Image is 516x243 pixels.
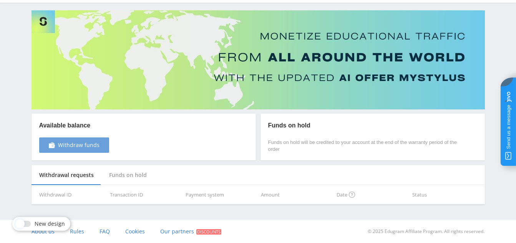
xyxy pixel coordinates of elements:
p: Funds on hold will be credited to your account at the end of the warranty period of the order [268,139,462,153]
div: Withdrawal requests [32,165,101,185]
a: Rules [70,220,84,243]
span: Rules [70,228,84,235]
span: Our partners [160,228,194,235]
span: Withdraw funds [58,142,100,148]
th: Status [409,185,485,205]
span: Cookies [125,228,145,235]
span: New design [35,221,65,227]
div: Funds on hold [101,165,154,185]
th: Withdrawal ID [32,185,107,205]
p: Available balance [39,121,109,130]
a: Withdraw funds [39,137,109,153]
th: Date [333,185,409,205]
th: Payment system [183,185,258,205]
span: FAQ [100,228,110,235]
a: About us [32,220,55,243]
p: Funds on hold [268,121,462,130]
img: Banner [32,10,485,109]
a: Cookies [125,220,145,243]
a: Our partners Discounts [160,220,221,243]
span: About us [32,228,55,235]
span: Discounts [196,229,221,235]
div: © 2025 Edugram Affiliate Program. All rights reserved. [262,220,484,243]
a: FAQ [100,220,110,243]
th: Amount [258,185,333,205]
th: Transaction ID [107,185,183,205]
